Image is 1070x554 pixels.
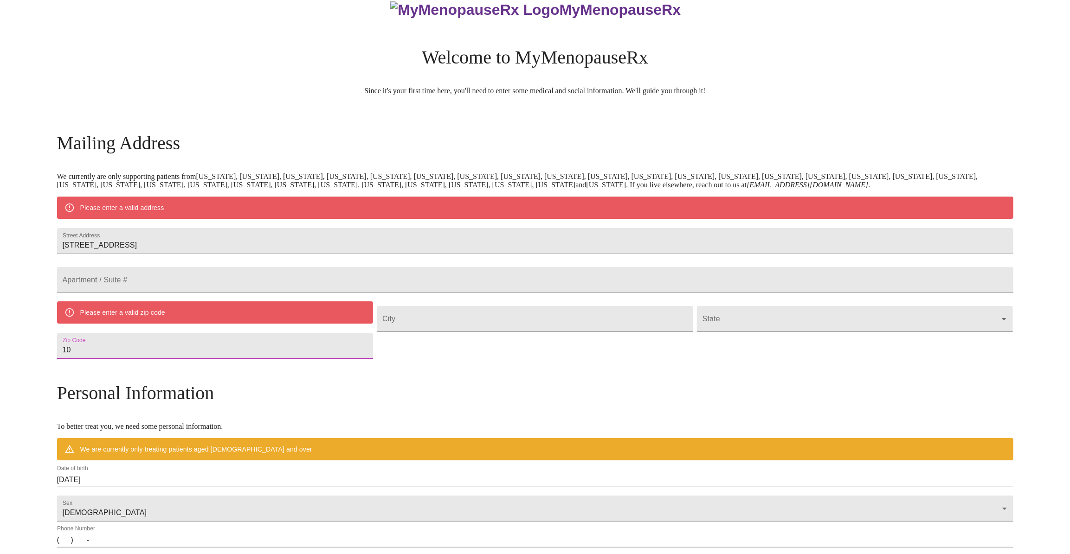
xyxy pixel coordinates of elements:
div: ​ [697,306,1013,332]
em: [EMAIL_ADDRESS][DOMAIN_NAME] [747,181,868,189]
div: [DEMOGRAPHIC_DATA] [57,496,1013,522]
h3: MyMenopauseRx [58,1,1013,19]
label: Date of birth [57,466,88,471]
h3: Welcome to MyMenopauseRx [57,46,1013,68]
div: Please enter a valid zip code [80,304,165,321]
h3: Mailing Address [57,132,1013,154]
p: We currently are only supporting patients from [US_STATE], [US_STATE], [US_STATE], [US_STATE], [U... [57,172,1013,189]
div: Please enter a valid address [80,199,164,216]
p: To better treat you, we need some personal information. [57,422,1013,431]
p: Since it's your first time here, you'll need to enter some medical and social information. We'll ... [57,87,1013,95]
div: We are currently only treating patients aged [DEMOGRAPHIC_DATA] and over [80,441,312,458]
img: MyMenopauseRx Logo [390,1,559,19]
label: Phone Number [57,526,95,532]
h3: Personal Information [57,382,1013,404]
